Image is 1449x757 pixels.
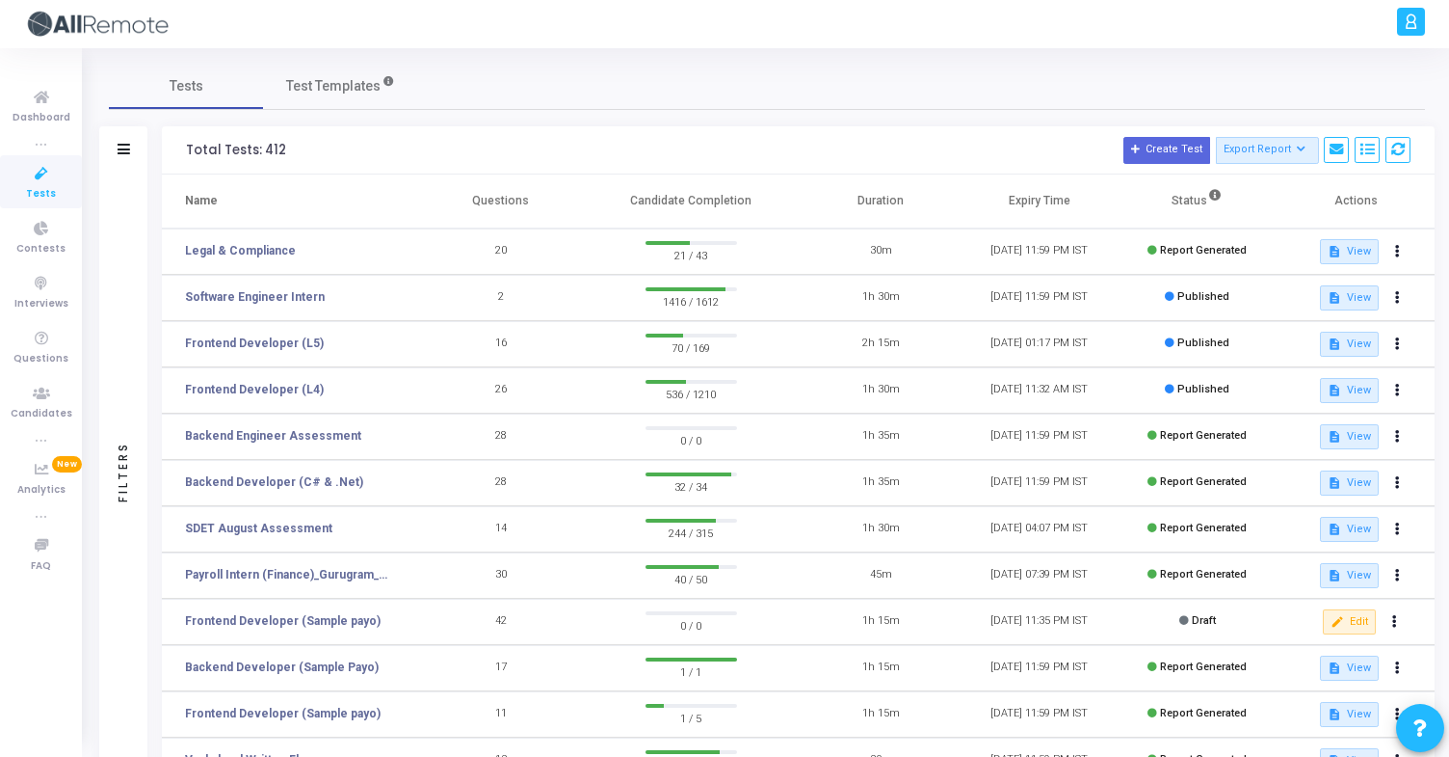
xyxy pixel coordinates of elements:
[1160,429,1247,442] span: Report Generated
[1160,661,1247,673] span: Report Generated
[960,175,1118,229] th: Expiry Time
[1160,244,1247,257] span: Report Generated
[1320,702,1379,727] button: View
[802,691,960,738] td: 1h 15m
[1328,384,1341,397] mat-icon: description
[422,645,580,691] td: 17
[24,5,169,43] img: logo
[645,291,737,311] span: 1416 / 1612
[185,705,381,722] a: Frontend Developer (Sample payo)
[422,321,580,367] td: 16
[422,175,580,229] th: Questions
[1192,614,1216,627] span: Draft
[1177,290,1229,303] span: Published
[645,245,737,264] span: 21 / 43
[1330,615,1344,629] mat-icon: edit
[185,335,324,352] a: Frontend Developer (L5)
[1160,475,1247,488] span: Report Generated
[802,460,960,506] td: 1h 35m
[1160,707,1247,719] span: Report Generated
[1160,568,1247,581] span: Report Generated
[802,229,960,275] td: 30m
[802,599,960,645] td: 1h 15m
[960,367,1118,414] td: [DATE] 11:32 AM IST
[185,612,381,630] a: Frontend Developer (Sample payo)
[960,645,1118,691] td: [DATE] 11:59 PM IST
[645,662,737,681] span: 1 / 1
[162,175,422,229] th: Name
[1328,291,1341,305] mat-icon: description
[1320,378,1379,403] button: View
[185,520,332,537] a: SDET August Assessment
[422,229,580,275] td: 20
[11,406,72,422] span: Candidates
[13,351,68,367] span: Questions
[422,506,580,553] td: 14
[1177,337,1229,349] span: Published
[802,275,960,321] td: 1h 30m
[170,76,203,96] span: Tests
[580,175,802,229] th: Candidate Completion
[802,175,960,229] th: Duration
[1320,332,1379,357] button: View
[185,381,324,398] a: Frontend Developer (L4)
[802,367,960,414] td: 1h 30m
[286,76,381,96] span: Test Templates
[14,296,68,312] span: Interviews
[960,553,1118,599] td: [DATE] 07:39 PM IST
[645,476,737,496] span: 32 / 34
[802,321,960,367] td: 2h 15m
[1328,708,1341,721] mat-icon: description
[1328,338,1341,351] mat-icon: description
[422,553,580,599] td: 30
[1177,383,1229,395] span: Published
[1320,424,1379,449] button: View
[645,569,737,588] span: 40 / 50
[17,482,66,499] span: Analytics
[1320,471,1379,496] button: View
[1119,175,1277,229] th: Status
[1277,175,1435,229] th: Actions
[422,367,580,414] td: 26
[185,288,325,306] a: Software Engineer Intern
[422,599,580,645] td: 42
[645,384,737,403] span: 536 / 1210
[960,275,1118,321] td: [DATE] 11:59 PM IST
[1328,476,1341,490] mat-icon: description
[960,229,1118,275] td: [DATE] 11:59 PM IST
[1328,523,1341,536] mat-icon: description
[802,553,960,599] td: 45m
[1320,563,1379,588] button: View
[26,186,56,203] span: Tests
[422,414,580,460] td: 28
[186,143,286,158] div: Total Tests: 412
[115,365,132,578] div: Filters
[645,430,737,449] span: 0 / 0
[960,414,1118,460] td: [DATE] 11:59 PM IST
[802,414,960,460] td: 1h 35m
[422,275,580,321] td: 2
[645,615,737,635] span: 0 / 0
[645,708,737,727] span: 1 / 5
[1320,285,1379,311] button: View
[802,506,960,553] td: 1h 30m
[1328,245,1341,258] mat-icon: description
[185,659,379,676] a: Backend Developer (Sample Payo)
[52,456,82,473] span: New
[422,460,580,506] td: 28
[960,321,1118,367] td: [DATE] 01:17 PM IST
[1320,656,1379,681] button: View
[960,691,1118,738] td: [DATE] 11:59 PM IST
[1216,137,1319,164] button: Export Report
[185,473,363,491] a: Backend Developer (C# & .Net)
[1328,430,1341,444] mat-icon: description
[185,427,361,445] a: Backend Engineer Assessment
[31,558,51,575] span: FAQ
[645,338,737,357] span: 70 / 169
[16,241,66,257] span: Contests
[960,599,1118,645] td: [DATE] 11:35 PM IST
[1123,137,1210,164] button: Create Test
[1328,569,1341,582] mat-icon: description
[422,691,580,738] td: 11
[1323,609,1376,635] button: Edit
